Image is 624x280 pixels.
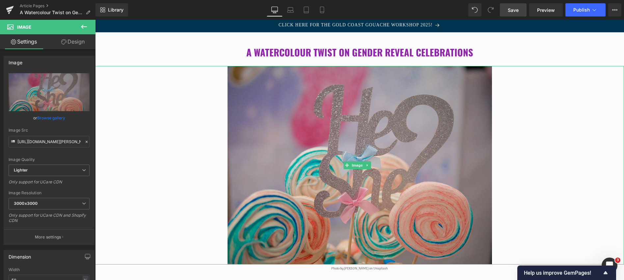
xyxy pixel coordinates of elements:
[9,157,90,162] div: Image Quality
[14,168,28,172] b: Lighter
[314,3,330,16] a: Mobile
[183,3,338,8] span: CLICK HERE FOR THE GOLD COAST GOUACHE WORKSHOP 2025!
[269,141,276,149] a: Expand / Collapse
[615,258,620,263] span: 3
[95,3,128,16] a: New Library
[9,213,90,228] div: Only support for UCare CDN and Shopify CDN
[298,3,314,16] a: Tablet
[49,34,97,49] a: Design
[37,112,65,124] a: Browse gallery
[608,3,621,16] button: More
[468,3,481,16] button: Undo
[9,179,90,189] div: Only support for UCare CDN
[573,7,590,13] span: Publish
[484,3,497,16] button: Redo
[255,141,269,149] span: Image
[9,114,90,121] div: or
[17,24,31,30] span: Image
[151,25,378,39] span: A Watercolour Twist on Gender Reveal Celebrations
[9,250,31,260] div: Dimension
[20,3,95,9] a: Article Pages
[9,56,22,65] div: Image
[529,3,563,16] a: Preview
[35,234,61,240] p: More settings
[9,267,90,272] div: Width
[43,246,485,251] p: Photo by [PERSON_NAME] on Unsplash
[14,201,38,206] b: 3000x3000
[602,258,617,273] iframe: Intercom live chat
[565,3,606,16] button: Publish
[20,10,83,15] span: A Watercolour Twist on Gender Reveal Celebrations
[4,229,94,245] button: More settings
[537,7,555,14] span: Preview
[283,3,298,16] a: Laptop
[9,191,90,195] div: Image Resolution
[508,7,519,14] span: Save
[524,270,602,276] span: Help us improve GemPages!
[524,269,610,277] button: Show survey - Help us improve GemPages!
[9,136,90,147] input: Link
[267,3,283,16] a: Desktop
[9,128,90,133] div: Image Src
[108,7,123,13] span: Library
